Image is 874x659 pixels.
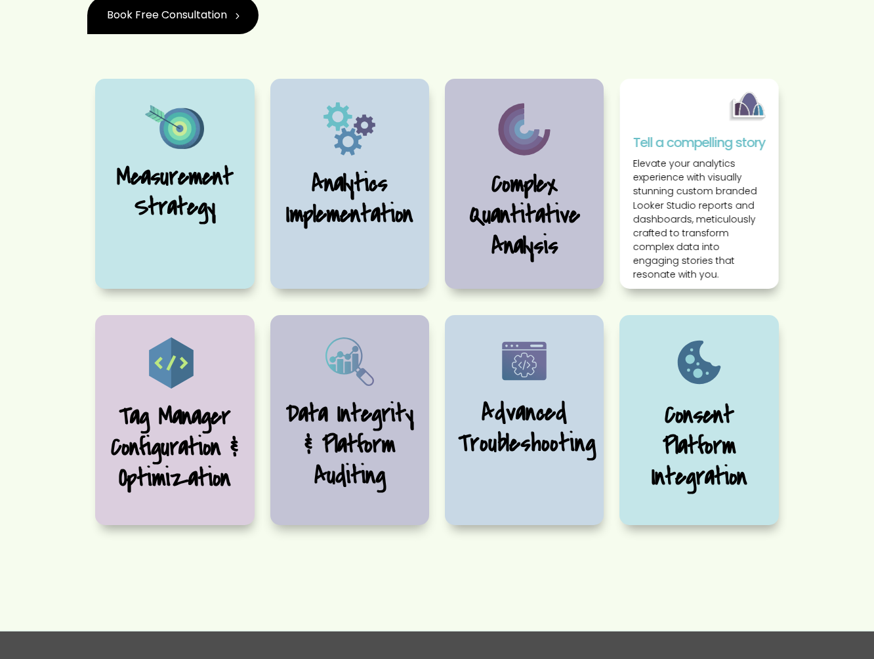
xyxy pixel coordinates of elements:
[231,10,243,22] span: 5
[107,10,227,20] span: Book Free Consultation
[633,158,765,292] p: Elevate your analytics experience with visually stunning custom branded Looker Studio reports and...
[108,162,241,230] h4: Measurement Strategy
[458,398,591,466] h4: Advanced Troubleshooting
[458,169,591,268] h4: Complex Quantitative Analysis
[283,399,416,498] h4: Data Integrity & Platform Auditing
[108,402,241,500] h4: Tag Manager Configuration & Optimization
[633,135,765,158] h4: Tell a compelling story
[283,169,416,237] h4: Analytics Implementation
[633,400,765,499] h4: Consent Platform Integration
